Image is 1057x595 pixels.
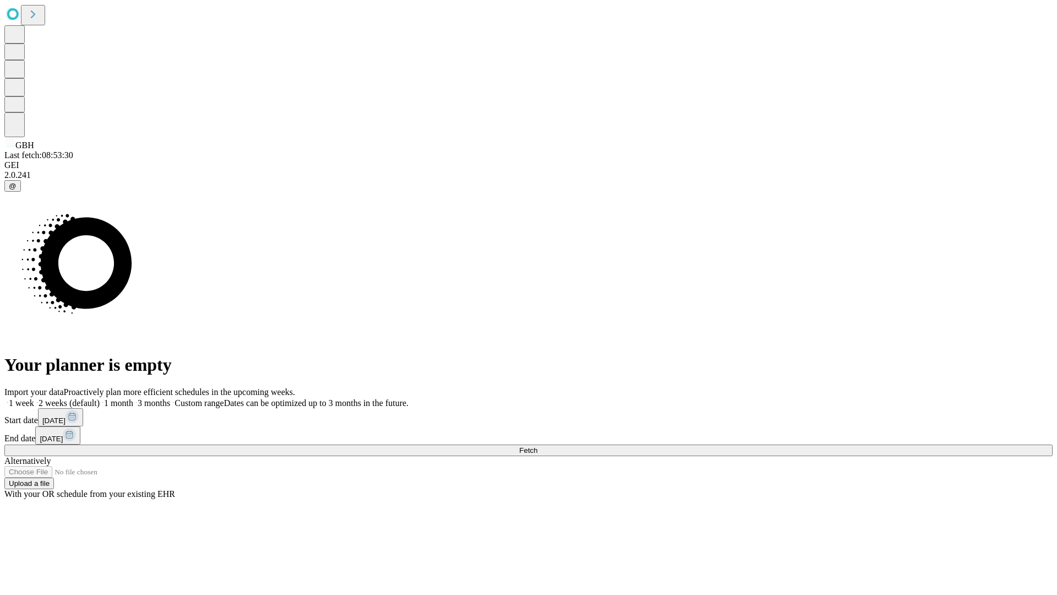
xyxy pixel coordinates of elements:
[35,426,80,445] button: [DATE]
[4,408,1053,426] div: Start date
[4,180,21,192] button: @
[4,160,1053,170] div: GEI
[42,416,66,425] span: [DATE]
[519,446,537,455] span: Fetch
[4,456,51,466] span: Alternatively
[4,355,1053,375] h1: Your planner is empty
[40,435,63,443] span: [DATE]
[38,408,83,426] button: [DATE]
[104,398,133,408] span: 1 month
[4,170,1053,180] div: 2.0.241
[224,398,408,408] span: Dates can be optimized up to 3 months in the future.
[9,398,34,408] span: 1 week
[64,387,295,397] span: Proactively plan more efficient schedules in the upcoming weeks.
[15,140,34,150] span: GBH
[4,387,64,397] span: Import your data
[4,478,54,489] button: Upload a file
[4,150,73,160] span: Last fetch: 08:53:30
[9,182,17,190] span: @
[4,445,1053,456] button: Fetch
[138,398,170,408] span: 3 months
[4,426,1053,445] div: End date
[39,398,100,408] span: 2 weeks (default)
[4,489,175,499] span: With your OR schedule from your existing EHR
[175,398,224,408] span: Custom range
